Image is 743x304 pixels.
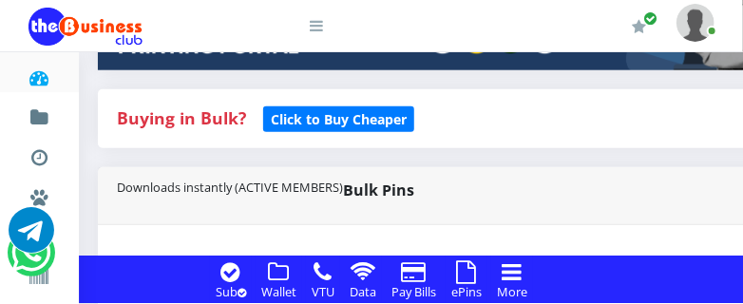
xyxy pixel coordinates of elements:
[11,244,50,275] a: Chat for support
[312,283,334,300] small: VTU
[306,280,340,301] a: VTU
[632,19,646,34] i: Renew/Upgrade Subscription
[29,131,50,177] a: Transactions
[117,179,343,197] small: Downloads instantly (ACTIVE MEMBERS)
[497,283,527,300] small: More
[676,4,714,41] img: User
[643,11,657,26] span: Renew/Upgrade Subscription
[451,283,482,300] small: ePins
[216,283,246,300] small: Sub
[391,283,436,300] small: Pay Bills
[210,280,252,301] a: Sub
[72,209,231,241] a: Nigerian VTU
[256,280,302,301] a: Wallet
[344,280,382,301] a: Data
[72,237,231,269] a: International VTU
[29,51,50,97] a: Dashboard
[350,283,376,300] small: Data
[117,106,246,129] strong: Buying in Bulk?
[29,171,50,217] a: Miscellaneous Payments
[446,280,487,301] a: ePins
[386,280,442,301] a: Pay Bills
[271,110,407,128] b: Click to Buy Cheaper
[29,91,50,137] a: Fund wallet
[9,221,54,253] a: Chat for support
[263,106,414,129] a: Click to Buy Cheaper
[261,283,296,300] small: Wallet
[29,8,143,46] img: Logo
